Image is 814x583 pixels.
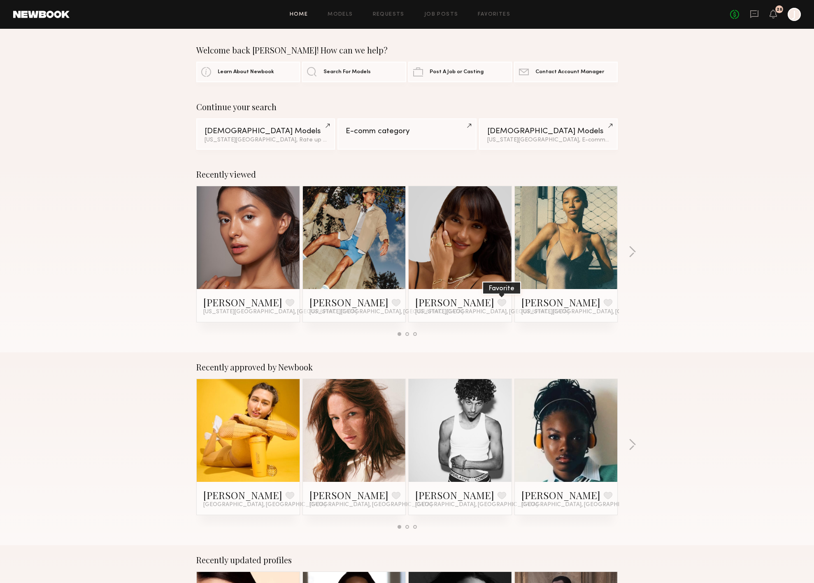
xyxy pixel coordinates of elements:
[487,137,609,143] div: [US_STATE][GEOGRAPHIC_DATA], E-comm category
[487,127,609,135] div: [DEMOGRAPHIC_DATA] Models
[415,296,494,309] a: [PERSON_NAME]
[415,502,538,508] span: [GEOGRAPHIC_DATA], [GEOGRAPHIC_DATA]
[302,62,406,82] a: Search For Models
[415,309,569,315] span: [US_STATE][GEOGRAPHIC_DATA], [GEOGRAPHIC_DATA]
[196,362,618,372] div: Recently approved by Newbook
[309,502,432,508] span: [GEOGRAPHIC_DATA], [GEOGRAPHIC_DATA]
[196,555,618,565] div: Recently updated profiles
[203,296,282,309] a: [PERSON_NAME]
[309,488,388,502] a: [PERSON_NAME]
[196,102,618,112] div: Continue your search
[408,62,512,82] a: Post A Job or Casting
[430,69,484,75] span: Post A Job or Casting
[309,309,463,315] span: [US_STATE][GEOGRAPHIC_DATA], [GEOGRAPHIC_DATA]
[196,45,618,55] div: Welcome back [PERSON_NAME]! How can we help?
[478,12,510,17] a: Favorites
[218,69,274,75] span: Learn About Newbook
[196,169,618,179] div: Recently viewed
[521,296,600,309] a: [PERSON_NAME]
[521,309,675,315] span: [US_STATE][GEOGRAPHIC_DATA], [GEOGRAPHIC_DATA]
[196,118,335,150] a: [DEMOGRAPHIC_DATA] Models[US_STATE][GEOGRAPHIC_DATA], Rate up to $250
[203,488,282,502] a: [PERSON_NAME]
[346,127,468,135] div: E-comm category
[337,118,476,150] a: E-comm category
[203,309,357,315] span: [US_STATE][GEOGRAPHIC_DATA], [GEOGRAPHIC_DATA]
[788,8,801,21] a: J
[514,62,618,82] a: Contact Account Manager
[521,502,644,508] span: [GEOGRAPHIC_DATA], [GEOGRAPHIC_DATA]
[521,488,600,502] a: [PERSON_NAME]
[777,7,782,12] div: 28
[535,69,604,75] span: Contact Account Manager
[205,127,327,135] div: [DEMOGRAPHIC_DATA] Models
[328,12,353,17] a: Models
[424,12,458,17] a: Job Posts
[415,488,494,502] a: [PERSON_NAME]
[203,502,326,508] span: [GEOGRAPHIC_DATA], [GEOGRAPHIC_DATA]
[290,12,308,17] a: Home
[373,12,405,17] a: Requests
[196,62,300,82] a: Learn About Newbook
[323,69,371,75] span: Search For Models
[309,296,388,309] a: [PERSON_NAME]
[205,137,327,143] div: [US_STATE][GEOGRAPHIC_DATA], Rate up to $250
[479,118,618,150] a: [DEMOGRAPHIC_DATA] Models[US_STATE][GEOGRAPHIC_DATA], E-comm category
